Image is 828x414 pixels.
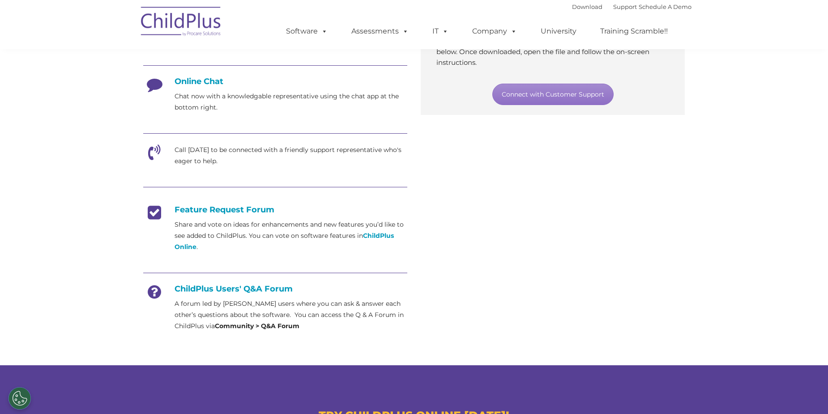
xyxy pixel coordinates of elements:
[143,76,407,86] h4: Online Chat
[137,0,226,45] img: ChildPlus by Procare Solutions
[215,322,299,330] strong: Community > Q&A Forum
[423,22,457,40] a: IT
[143,284,407,294] h4: ChildPlus Users' Q&A Forum
[613,3,637,10] a: Support
[492,84,614,105] a: Connect with Customer Support
[175,91,407,113] p: Chat now with a knowledgable representative using the chat app at the bottom right.
[277,22,337,40] a: Software
[639,3,691,10] a: Schedule A Demo
[532,22,585,40] a: University
[342,22,418,40] a: Assessments
[463,22,526,40] a: Company
[143,205,407,215] h4: Feature Request Forum
[175,219,407,253] p: Share and vote on ideas for enhancements and new features you’d like to see added to ChildPlus. Y...
[175,298,407,332] p: A forum led by [PERSON_NAME] users where you can ask & answer each other’s questions about the so...
[9,387,31,410] button: Cookies Settings
[627,55,828,414] iframe: Chat Widget
[572,3,691,10] font: |
[572,3,602,10] a: Download
[591,22,677,40] a: Training Scramble!!
[175,144,407,167] p: Call [DATE] to be connected with a friendly support representative who's eager to help.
